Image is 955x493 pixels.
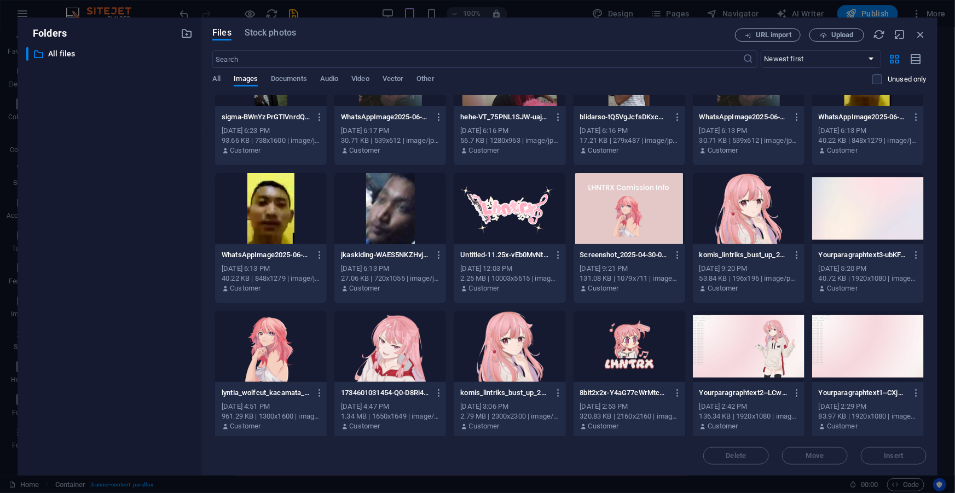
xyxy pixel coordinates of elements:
[460,402,559,411] div: [DATE] 3:06 PM
[222,274,320,283] div: 40.22 KB | 848x1279 | image/jpeg
[827,146,858,155] p: Customer
[888,74,927,84] p: Displays only files that are not in use on the website. Files added during this session can still...
[588,283,619,293] p: Customer
[580,402,679,411] div: [DATE] 2:53 PM
[460,126,559,136] div: [DATE] 6:16 PM
[460,250,549,260] p: Untitled-11.25x-vEb0MvNtiCY5bKMPJ6J7_g.png
[234,72,258,88] span: Images
[460,411,559,421] div: 2.79 MB | 2300x2300 | image/png
[580,112,669,122] p: blidarso-tQ5VgJcfsDKxcwT3Ayd89g.jpg
[873,28,885,40] i: Reload
[349,421,380,431] p: Customer
[708,421,738,431] p: Customer
[349,146,380,155] p: Customer
[341,411,439,421] div: 1.34 MB | 1650x1649 | image/png
[460,388,549,398] p: komis_lintriks_bust_up_20220729212047-e9tP-_GpfZ3N1iRR6uNRNA.png
[756,32,791,38] span: URL import
[819,250,907,260] p: Yourparagraphtext3-ubKFJeZDMt3-ark_JatTXw.jpg
[699,136,798,146] div: 30.71 KB | 539x612 | image/jpeg
[349,283,380,293] p: Customer
[341,136,439,146] div: 30.71 KB | 539x612 | image/jpeg
[827,283,858,293] p: Customer
[809,28,864,42] button: Upload
[819,388,907,398] p: Yourparagraphtext1--CXjGW1DJehbSlgNxC-B3A.jpg
[222,388,310,398] p: lyntia_wolfcut_kacamata_transparant-qUAx18hI363w5WaSdTuwdQ.png
[469,146,500,155] p: Customer
[222,411,320,421] div: 961.29 KB | 1300x1600 | image/png
[383,72,404,88] span: Vector
[271,72,307,88] span: Documents
[699,402,798,411] div: [DATE] 2:42 PM
[827,421,858,431] p: Customer
[230,283,261,293] p: Customer
[212,26,231,39] span: Files
[469,283,500,293] p: Customer
[819,402,917,411] div: [DATE] 2:29 PM
[460,112,549,122] p: hehe-VT_75PNL1SJW-uajquxyFQ.jpg
[580,411,679,421] div: 320.83 KB | 2160x2160 | image/png
[230,421,261,431] p: Customer
[26,26,67,40] p: Folders
[341,274,439,283] div: 27.06 KB | 720x1055 | image/jpeg
[460,136,559,146] div: 56.7 KB | 1280x963 | image/jpeg
[580,136,679,146] div: 17.21 KB | 279x487 | image/jpeg
[831,32,854,38] span: Upload
[341,402,439,411] div: [DATE] 4:47 PM
[819,411,917,421] div: 83.97 KB | 1920x1080 | image/jpeg
[222,136,320,146] div: 93.66 KB | 738x1600 | image/jpeg
[212,72,221,88] span: All
[48,48,172,60] p: All files
[580,264,679,274] div: [DATE] 9:21 PM
[915,28,927,40] i: Close
[320,72,338,88] span: Audio
[351,72,369,88] span: Video
[341,388,430,398] p: 1734601031454-Q0-D8Ri43jyklrj3UDgeAQ.png
[819,112,907,122] p: WhatsAppImage2025-06-26at17.23.46_6ef32344-7Jg6jHmqGn9Xwu8eFaDk7A.jpg
[222,112,310,122] p: sigma-BWnYzPrGTlVnrdQHVibPXQ.jpg
[580,126,679,136] div: [DATE] 6:16 PM
[181,27,193,39] i: Create new folder
[894,28,906,40] i: Minimize
[735,28,801,42] button: URL import
[819,264,917,274] div: [DATE] 5:20 PM
[699,126,798,136] div: [DATE] 6:13 PM
[245,26,296,39] span: Stock photos
[580,274,679,283] div: 131.08 KB | 1079x711 | image/png
[699,388,788,398] p: Yourparagraphtext2--LCwH2O8HO5TTRyiQQZkjw.jpg
[212,50,743,68] input: Search
[580,388,669,398] p: 8bit2x2x-Y4aG77cWrMtc4OZhfUUOlg.png
[819,274,917,283] div: 40.72 KB | 1920x1080 | image/jpeg
[416,72,434,88] span: Other
[708,146,738,155] p: Customer
[341,250,430,260] p: jkaskiding-WAES5NKZHvjmyGikpN6ZkQ.jpg
[26,47,28,61] div: ​
[222,264,320,274] div: [DATE] 6:13 PM
[580,250,669,260] p: Screenshot_2025-04-30-02-20-45-250_com.android.chrome-mAn4RGt0sDwymJfl47tcrQ.png
[699,264,798,274] div: [DATE] 9:20 PM
[341,112,430,122] p: WhatsAppImage2025-06-26at17.24.06_f48c229c-wbbJYASj3SEvmIIF3aRjwg.jpg
[699,411,798,421] div: 136.34 KB | 1920x1080 | image/jpeg
[819,126,917,136] div: [DATE] 6:13 PM
[230,146,261,155] p: Customer
[341,126,439,136] div: [DATE] 6:17 PM
[819,136,917,146] div: 40.22 KB | 848x1279 | image/jpeg
[699,250,788,260] p: komis_lintriks_bust_up_20220729212047-e9tP-_GpfZ3N1iRR6uNRNA-Vdb0Gron0vFHH51VqxJfbw.png
[222,126,320,136] div: [DATE] 6:23 PM
[460,264,559,274] div: [DATE] 12:03 PM
[699,274,798,283] div: 53.84 KB | 196x196 | image/png
[699,112,788,122] p: WhatsAppImage2025-06-26at17.24.06_f48c229c-cf9QQlQH_yg6hbAcaH7r5Q.jpg
[588,146,619,155] p: Customer
[222,250,310,260] p: WhatsAppImage2025-06-26at17.23.48_10dba68a-9e4NYNCcgzBni57IPqXDBg.jpg
[588,421,619,431] p: Customer
[460,274,559,283] div: 2.25 MB | 10003x5615 | image/png
[341,264,439,274] div: [DATE] 6:13 PM
[469,421,500,431] p: Customer
[708,283,738,293] p: Customer
[222,402,320,411] div: [DATE] 4:51 PM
